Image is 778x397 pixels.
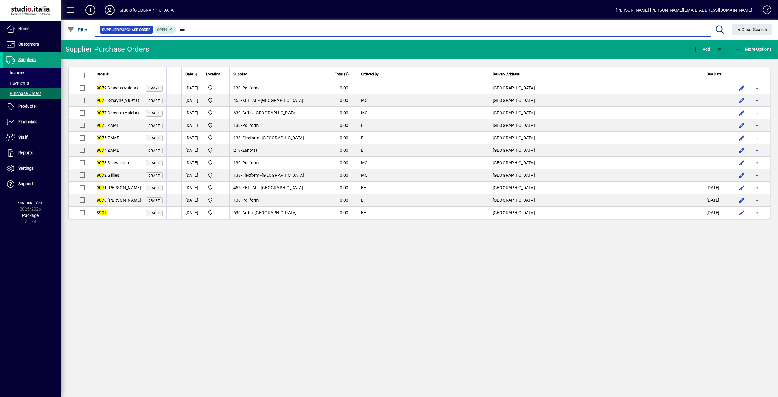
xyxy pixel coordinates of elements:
td: 0.00 [321,194,357,207]
td: - [229,119,321,132]
a: Support [3,176,61,192]
span: Home [18,26,29,31]
span: Due Date [707,71,721,78]
span: 133 [233,135,241,140]
td: [GEOGRAPHIC_DATA] [489,119,703,132]
button: Clear [732,24,772,35]
td: 0.00 [321,169,357,182]
button: Filter [66,24,89,35]
span: Zanotta [242,148,258,153]
span: 0 [PERSON_NAME] [97,198,141,203]
span: Draft [148,161,160,165]
button: More options [753,208,763,218]
td: 0.00 [321,132,357,144]
td: 0.00 [321,82,357,94]
button: More options [753,183,763,193]
span: Nugent Street [206,209,226,216]
a: Payments [3,78,61,88]
div: [PERSON_NAME] [PERSON_NAME][EMAIL_ADDRESS][DOMAIN_NAME] [616,5,752,15]
span: Date [185,71,193,78]
td: - [229,157,321,169]
span: 8 -Shayne(Vuleta) [97,98,139,103]
button: Add [81,5,100,16]
span: Reports [18,150,33,155]
span: KETTAL - [GEOGRAPHIC_DATA] [242,185,303,190]
span: Nugent Street [206,172,226,179]
span: Settings [18,166,34,171]
span: 1 [PERSON_NAME] [97,185,141,190]
div: Order # [97,71,163,78]
span: MO [361,160,368,165]
button: More options [753,133,763,143]
span: 455 [233,98,241,103]
span: Nugent Street [206,97,226,104]
a: Customers [3,37,61,52]
span: Draft [148,174,160,178]
span: EH [361,135,367,140]
span: MO [361,173,368,178]
em: 907 [97,173,104,178]
div: Location [206,71,226,78]
button: Edit [737,145,747,155]
span: 639 [233,210,241,215]
span: Nugent Street [206,197,226,204]
span: Ordered By [361,71,379,78]
button: Edit [737,133,747,143]
span: 130 [233,85,241,90]
span: Clear Search [736,27,767,32]
span: 8 [97,210,107,215]
span: 639 [233,110,241,115]
a: Settings [3,161,61,176]
div: Supplier Purchase Orders [65,44,149,54]
td: - [229,82,321,94]
td: [DATE] [181,107,202,119]
td: 0.00 [321,107,357,119]
a: Products [3,99,61,114]
td: [DATE] [181,94,202,107]
em: 907 [97,98,104,103]
span: Draft [148,136,160,140]
em: 907 [97,148,104,153]
a: Home [3,21,61,37]
span: Financial Year [17,200,44,205]
button: Edit [737,96,747,105]
button: Edit [737,170,747,180]
span: Supplier Purchase Order [102,27,150,33]
a: Financials [3,114,61,130]
span: Nugent Street [206,147,226,154]
button: More options [753,120,763,130]
td: 0.00 [321,94,357,107]
button: More options [753,195,763,205]
span: 3 Showroom [97,160,129,165]
button: Edit [737,183,747,193]
span: KETTAL - [GEOGRAPHIC_DATA] [242,98,303,103]
button: Add [690,44,712,55]
td: [GEOGRAPHIC_DATA] [489,194,703,207]
span: EH [361,148,367,153]
td: [GEOGRAPHIC_DATA] [489,94,703,107]
span: Nugent Street [206,184,226,191]
em: 907 [97,123,104,128]
span: Draft [148,186,160,190]
td: [GEOGRAPHIC_DATA] [489,157,703,169]
td: [DATE] [703,182,731,194]
button: Edit [737,83,747,93]
button: Edit [737,120,747,130]
td: - [229,94,321,107]
span: 9 Shayne(Vuleta) [97,85,138,90]
div: Due Date [707,71,727,78]
div: Total ($) [325,71,354,78]
span: 133 [233,173,241,178]
a: Invoices [3,68,61,78]
span: Draft [148,149,160,153]
td: 0.00 [321,119,357,132]
span: Poliform [242,160,259,165]
em: 907 [99,210,107,215]
button: Edit [737,195,747,205]
span: Nugent Street [206,109,226,117]
span: Draft [148,211,160,215]
td: - [229,169,321,182]
a: Purchase Orders [3,88,61,99]
span: Arflex [GEOGRAPHIC_DATA] [242,110,297,115]
span: EH [361,198,367,203]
